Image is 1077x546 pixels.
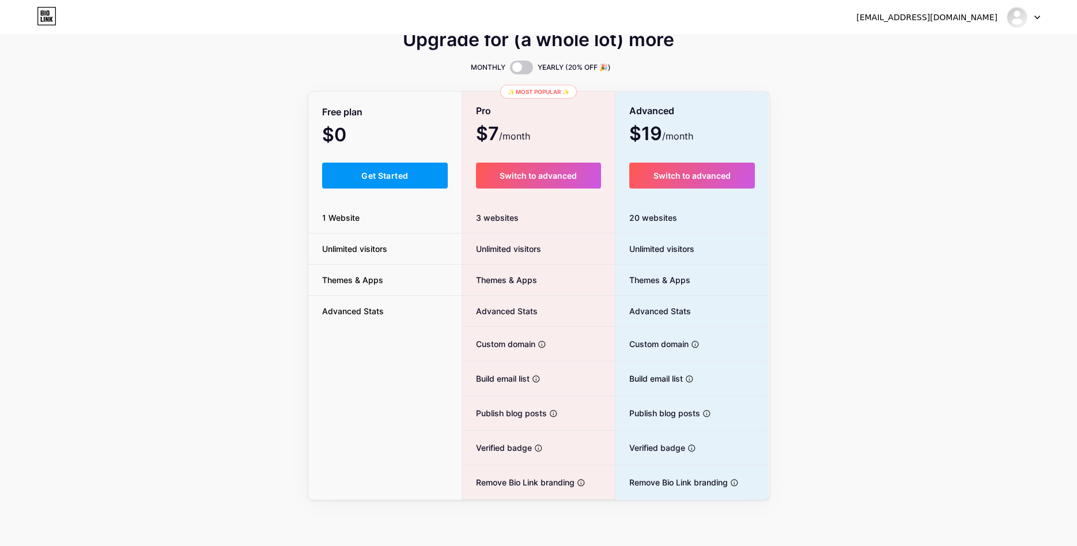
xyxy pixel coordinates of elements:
span: Get Started [361,171,408,180]
span: /month [499,129,530,143]
button: Get Started [322,163,448,189]
span: Upgrade for (a whole lot) more [403,33,674,47]
span: Custom domain [462,338,535,350]
span: Switch to advanced [653,171,731,180]
span: Verified badge [615,442,685,454]
span: Advanced Stats [462,305,538,317]
span: $7 [476,127,530,143]
span: Themes & Apps [308,274,397,286]
button: Switch to advanced [476,163,601,189]
span: $19 [629,127,693,143]
span: Publish blog posts [615,407,700,419]
span: Remove Bio Link branding [462,476,575,488]
span: Custom domain [615,338,689,350]
span: Unlimited visitors [308,243,401,255]
span: Pro [476,101,491,121]
span: Verified badge [462,442,532,454]
span: Remove Bio Link branding [615,476,728,488]
img: rockomoto [1006,6,1028,28]
span: Publish blog posts [462,407,547,419]
div: 20 websites [615,202,769,234]
span: MONTHLY [471,62,505,73]
div: ✨ Most popular ✨ [500,85,577,99]
span: Themes & Apps [462,274,537,286]
span: Build email list [615,372,683,385]
span: Unlimited visitors [462,243,541,255]
span: /month [662,129,693,143]
span: Themes & Apps [615,274,690,286]
span: Build email list [462,372,530,385]
div: 3 websites [462,202,615,234]
span: Advanced Stats [308,305,398,317]
span: Switch to advanced [500,171,577,180]
button: Switch to advanced [629,163,755,189]
span: YEARLY (20% OFF 🎉) [538,62,611,73]
span: Free plan [322,102,362,122]
div: [EMAIL_ADDRESS][DOMAIN_NAME] [856,12,997,24]
span: Advanced [629,101,674,121]
span: Unlimited visitors [615,243,694,255]
span: $0 [322,128,377,144]
span: 1 Website [308,212,373,224]
span: Advanced Stats [615,305,691,317]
